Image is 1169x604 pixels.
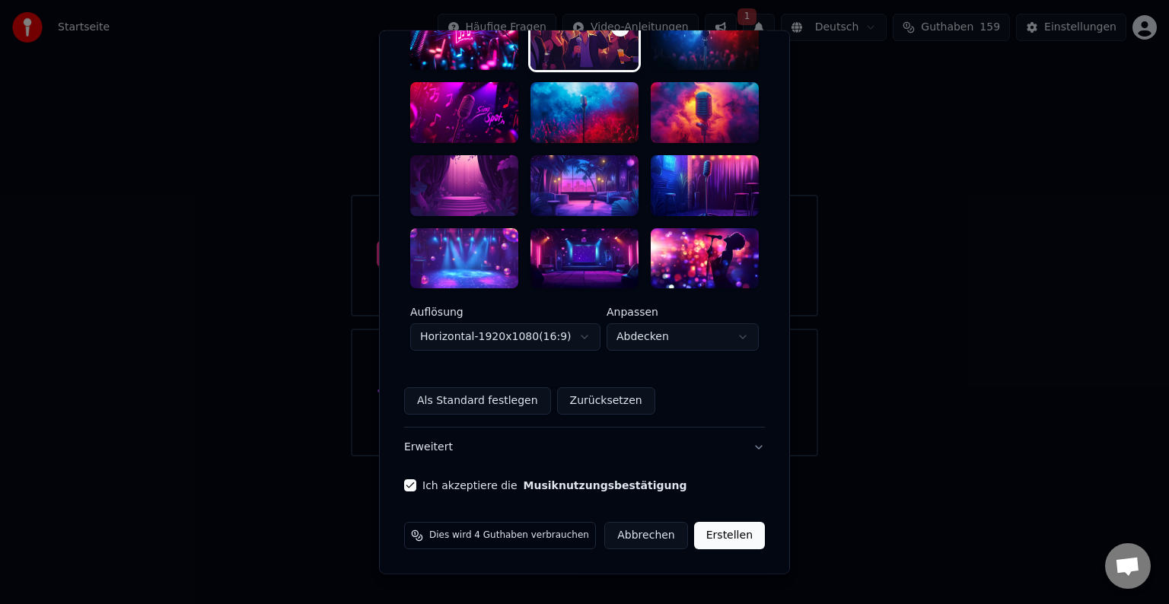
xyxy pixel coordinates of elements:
[604,522,687,549] button: Abbrechen
[410,307,600,317] label: Auflösung
[429,529,589,542] span: Dies wird 4 Guthaben verbrauchen
[524,480,687,491] button: Ich akzeptiere die
[607,307,759,317] label: Anpassen
[404,428,765,467] button: Erweitert
[557,387,655,415] button: Zurücksetzen
[404,387,551,415] button: Als Standard festlegen
[422,480,686,491] label: Ich akzeptiere die
[694,522,765,549] button: Erstellen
